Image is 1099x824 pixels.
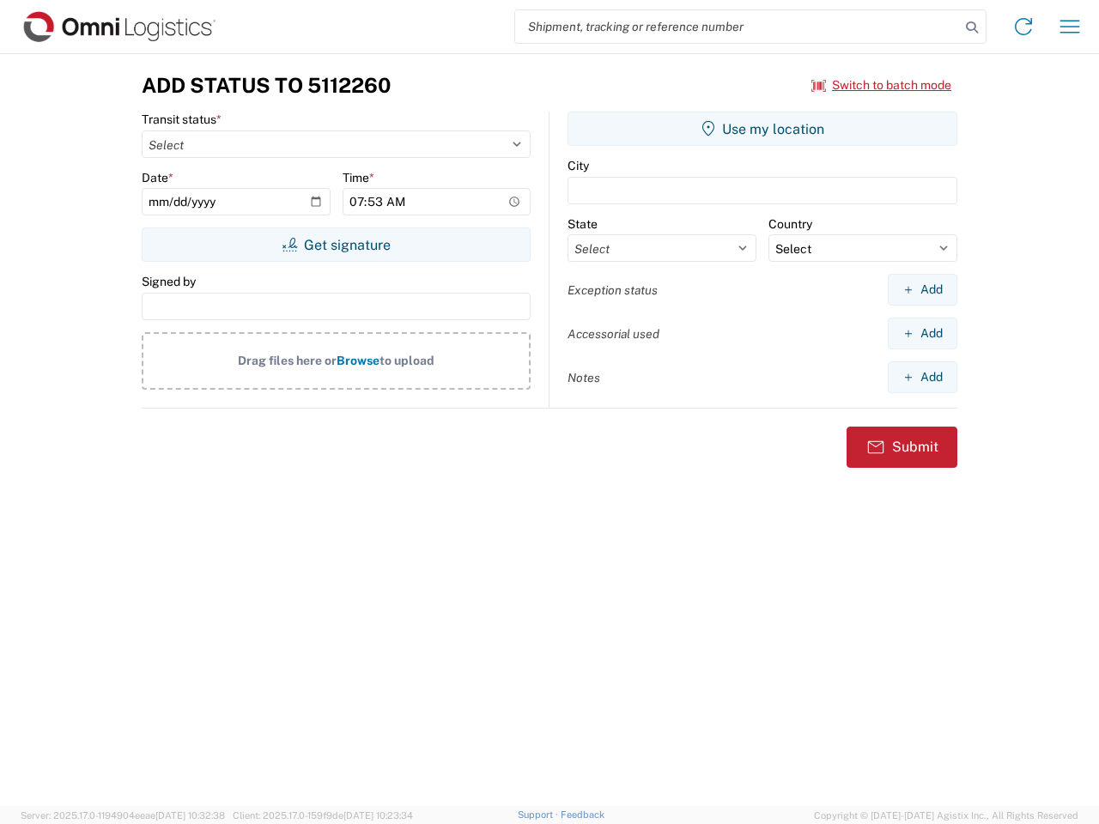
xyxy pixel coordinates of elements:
[888,318,957,349] button: Add
[142,73,391,98] h3: Add Status to 5112260
[568,158,589,173] label: City
[568,282,658,298] label: Exception status
[21,810,225,821] span: Server: 2025.17.0-1194904eeae
[379,354,434,367] span: to upload
[155,810,225,821] span: [DATE] 10:32:38
[337,354,379,367] span: Browse
[238,354,337,367] span: Drag files here or
[811,71,951,100] button: Switch to batch mode
[568,216,598,232] label: State
[142,112,222,127] label: Transit status
[142,274,196,289] label: Signed by
[568,326,659,342] label: Accessorial used
[233,810,413,821] span: Client: 2025.17.0-159f9de
[888,274,957,306] button: Add
[343,170,374,185] label: Time
[568,370,600,385] label: Notes
[814,808,1078,823] span: Copyright © [DATE]-[DATE] Agistix Inc., All Rights Reserved
[847,427,957,468] button: Submit
[561,809,604,820] a: Feedback
[142,227,531,262] button: Get signature
[343,810,413,821] span: [DATE] 10:23:34
[768,216,812,232] label: Country
[518,809,561,820] a: Support
[142,170,173,185] label: Date
[888,361,957,393] button: Add
[515,10,960,43] input: Shipment, tracking or reference number
[568,112,957,146] button: Use my location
